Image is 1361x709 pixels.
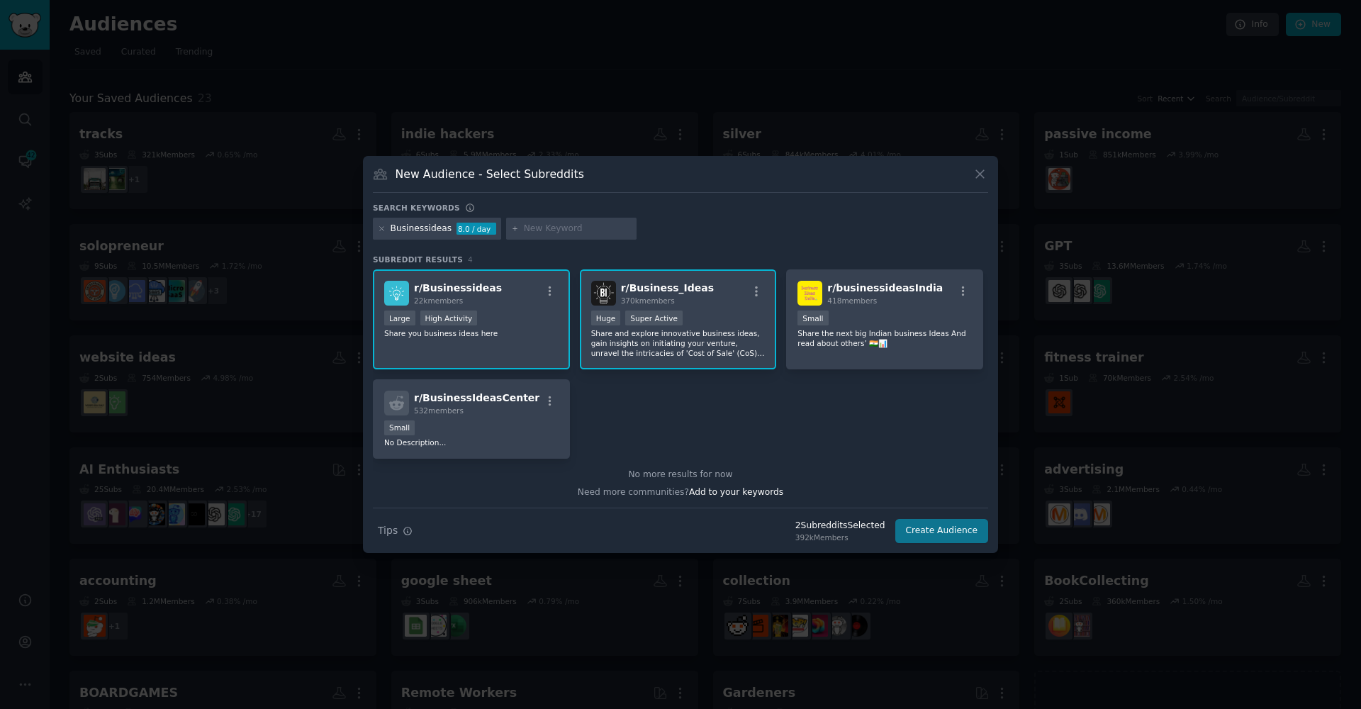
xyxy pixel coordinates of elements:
p: Share you business ideas here [384,328,559,338]
span: 22k members [414,296,463,305]
div: Super Active [625,311,683,325]
div: 2 Subreddit s Selected [795,520,885,532]
div: High Activity [420,311,478,325]
span: 370k members [621,296,675,305]
span: Tips [378,523,398,538]
p: Share the next big Indian business Ideas And read about others’ 🇮🇳📊 [797,328,972,348]
h3: New Audience - Select Subreddits [396,167,584,182]
div: Small [797,311,828,325]
div: 8.0 / day [457,223,496,235]
span: Subreddit Results [373,255,463,264]
p: Share and explore innovative business ideas, gain insights on initiating your venture, unravel th... [591,328,766,358]
div: Large [384,311,415,325]
span: r/ BusinessIdeasCenter [414,392,539,403]
span: Add to your keywords [689,487,783,497]
div: Small [384,420,415,435]
span: r/ businessideasIndia [827,282,943,294]
h3: Search keywords [373,203,460,213]
input: New Keyword [524,223,632,235]
img: businessideasIndia [797,281,822,306]
button: Tips [373,518,418,543]
span: 4 [468,255,473,264]
span: 418 members [827,296,877,305]
span: r/ Business_Ideas [621,282,714,294]
div: Huge [591,311,621,325]
span: 532 members [414,406,464,415]
span: r/ Businessideas [414,282,502,294]
img: Business_Ideas [591,281,616,306]
div: No more results for now [373,469,988,481]
div: 392k Members [795,532,885,542]
div: Need more communities? [373,481,988,499]
button: Create Audience [895,519,989,543]
img: Businessideas [384,281,409,306]
div: Businessideas [391,223,452,235]
p: No Description... [384,437,559,447]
